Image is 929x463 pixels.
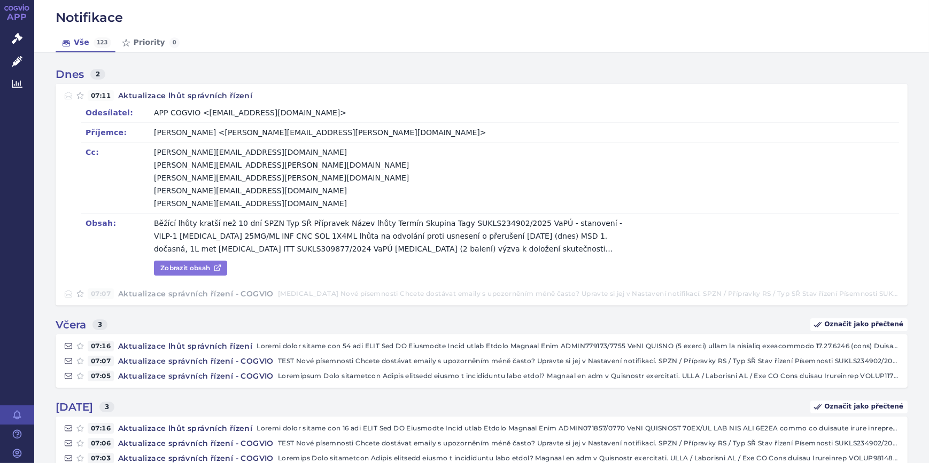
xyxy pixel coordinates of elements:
a: Zobrazit obsah [154,261,227,276]
span: 3 [92,319,107,330]
span: 2 [90,69,105,80]
span: 07:06 [88,438,114,449]
span: 07:05 [88,371,114,381]
dt: Obsah: [86,217,154,230]
h4: Aktualizace správních řízení - COGVIO [114,288,278,299]
h4: Aktualizace lhůt správních řízení [114,90,257,101]
p: Loremipsum Dolo sitametcon Adipis elitsedd eiusmo t incididuntu labo etdol? Magnaal en adm v Quis... [278,371,899,381]
span: 07:16 [88,423,114,434]
strong: [DATE] [56,401,93,413]
p: TEST Nové písemnosti Chcete dostávat emaily s upozorněním méně často? Upravte si jej v Nastavení ... [278,356,899,366]
h4: Aktualizace správních řízení - COGVIO [114,438,278,449]
strong: Včera [56,318,86,331]
div: [PERSON_NAME][EMAIL_ADDRESS][PERSON_NAME][DOMAIN_NAME] [154,171,409,184]
span: 0 [169,37,180,48]
dt: Cc: [86,146,154,159]
span: 3 [99,402,114,412]
h4: Aktualizace lhůt správních řízení [114,423,257,434]
h2: Notifikace [56,9,908,27]
p: Běžící lhůty kratší než 10 dní SPZN Typ SŘ Přípravek Název lhůty Termín Skupina Tagy SUKLS234902/... [154,217,633,255]
p: Loremi dolor sitame con 16 adi ELIT Sed DO Eiusmodte Incid utlab Etdolo Magnaal Enim ADMIN071857/... [257,423,899,434]
p: Loremi dolor sitame con 54 adi ELIT Sed DO Eiusmodte Incid utlab Etdolo Magnaal Enim ADMIN779173/... [257,341,899,351]
span: 07:11 [88,90,114,101]
div: [PERSON_NAME][EMAIL_ADDRESS][PERSON_NAME][DOMAIN_NAME] [154,159,409,171]
h4: Aktualizace správních řízení - COGVIO [114,371,278,381]
dt: Příjemce: [86,126,154,139]
div: [PERSON_NAME][EMAIL_ADDRESS][DOMAIN_NAME] [154,197,409,210]
h4: Aktualizace správních řízení - COGVIO [114,356,278,366]
p: [MEDICAL_DATA] Nové písemnosti Chcete dostávat emaily s upozorněním méně často? Upravte si jej v ... [278,288,899,299]
a: Priority0 [115,33,184,52]
h4: Aktualizace lhůt správních řízení [114,341,257,351]
a: Označit jako přečtené [810,401,908,413]
span: 07:07 [88,288,114,299]
div: [PERSON_NAME][EMAIL_ADDRESS][DOMAIN_NAME] [154,146,409,159]
div: [PERSON_NAME] <[PERSON_NAME][EMAIL_ADDRESS][PERSON_NAME][DOMAIN_NAME]> [154,126,486,139]
div: [PERSON_NAME][EMAIL_ADDRESS][DOMAIN_NAME] [154,184,409,197]
a: Označit jako přečtené [810,318,908,331]
p: TEST Nové písemnosti Chcete dostávat emaily s upozorněním méně často? Upravte si jej v Nastavení ... [278,438,899,449]
span: 07:07 [88,356,114,366]
strong: Dnes [56,68,84,81]
span: 07:16 [88,341,114,351]
dt: Odesílatel: [86,106,154,119]
div: APP COGVIO <[EMAIL_ADDRESS][DOMAIN_NAME]> [154,106,346,119]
